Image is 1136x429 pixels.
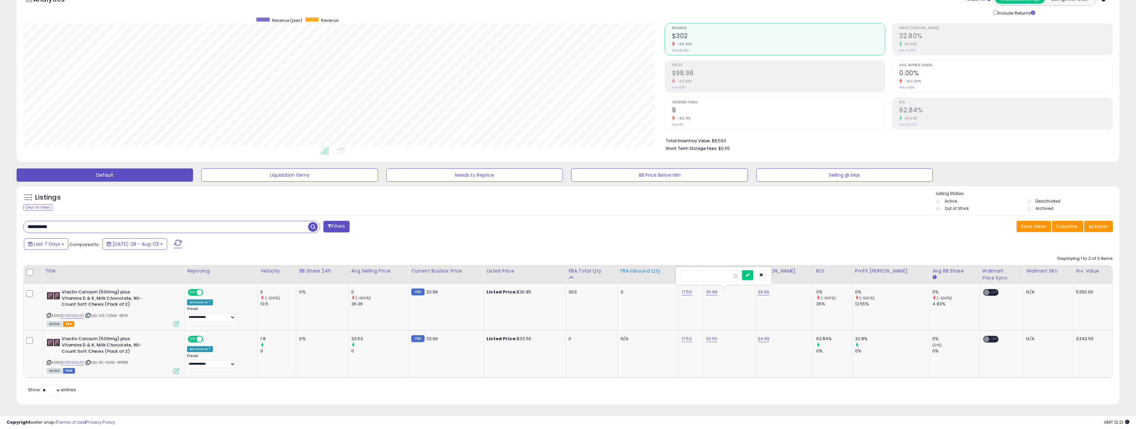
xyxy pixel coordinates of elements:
div: ROI [816,268,849,275]
span: FBA [63,321,74,327]
button: Save View [1017,221,1051,232]
label: Out of Stock [945,206,969,211]
b: Viactiv Calcium (500mg) plus Vitamins D & K, Milk Chocolate, 90-Count Soft Chews (Pack of 2) [62,289,142,309]
div: ASIN: [47,336,179,373]
div: Displaying 1 to 2 of 2 items [1057,256,1113,262]
span: OFF [989,337,1000,342]
a: Privacy Policy [86,419,115,425]
div: 36.26 [351,301,408,307]
label: Deactivated [1036,198,1060,204]
span: OFF [202,290,213,295]
a: 39.99 [758,289,769,295]
div: Amazon AI * [187,346,213,352]
div: Preset: [187,307,252,322]
a: 33.50 [706,336,718,342]
span: ON [188,337,197,342]
small: Prev: 12.55% [899,48,916,52]
small: (-100%) [859,295,875,301]
label: Active [945,198,957,204]
div: Listed Price [487,268,563,275]
small: FBM [411,288,424,295]
b: Listed Price: [487,336,517,342]
h2: 0.00% [899,69,1112,78]
div: Preset: [187,354,252,369]
div: 0% [932,336,979,342]
span: Columns [1056,223,1077,230]
div: Profit [PERSON_NAME] [855,268,927,275]
div: Velocity [260,268,294,275]
li: $8,593 [666,136,1108,144]
span: Revenue (prev) [272,18,302,23]
span: 33.99 [426,289,438,295]
div: 0% [816,289,852,295]
div: 4.83% [932,301,979,307]
h2: $98.98 [672,69,885,78]
span: | SKU: NS-72NW-KPVX [85,313,128,318]
small: Prev: $287 [672,86,686,90]
div: 0% [932,289,979,295]
div: FBA inbound Qty [621,268,676,275]
span: OFF [202,337,213,342]
div: FBA Total Qty [568,268,615,275]
div: 0% [299,289,343,295]
b: Viactiv Calcium (500mg) plus Vitamins D & K, Milk Chocolate, 90-Count Soft Chews (Pack of 2) [62,336,142,356]
small: (-100%) [937,295,952,301]
div: 0% [855,289,930,295]
h2: 62.84% [899,106,1112,115]
div: N/A [1026,289,1068,295]
button: Actions [1084,221,1113,232]
small: Prev: 4.83% [899,86,915,90]
div: Current Buybox Price [411,268,481,275]
small: -86.79% [675,42,692,47]
span: | SKU: 8L-62GL-WP86 [85,360,128,365]
div: Amazon AI * [187,299,213,305]
div: 0 [351,348,408,354]
div: 0% [932,348,979,354]
div: Inv. value [1076,268,1110,275]
small: Prev: $2,284 [672,48,689,52]
div: 0% [299,336,343,342]
div: Include Returns [988,9,1043,17]
span: Revenue [672,27,885,30]
div: 1.8 [260,336,296,342]
span: Revenue [321,18,338,23]
p: Listing States: [936,191,1119,197]
div: 26% [816,301,852,307]
span: Show: entries [28,387,76,393]
span: All listings currently available for purchase on Amazon [47,321,62,327]
div: 0 [621,289,674,295]
div: [PERSON_NAME] [758,268,811,275]
small: Avg BB Share. [932,275,936,280]
div: 10.5 [260,301,296,307]
div: N/A [1026,336,1068,342]
a: B001E96Q40 [60,313,84,319]
div: 300 [568,289,612,295]
div: 3342.50 [1076,336,1107,342]
button: Needs to Reprice [386,168,563,182]
b: Listed Price: [487,289,517,295]
span: 2025-08-11 12:21 GMT [1104,419,1129,425]
button: Columns [1052,221,1083,232]
span: FBM [63,368,75,374]
div: Walmart SKU [1026,268,1070,275]
button: [DATE]-28 - Aug-03 [102,238,167,250]
button: Filters [323,221,349,232]
span: 33.99 [426,336,438,342]
div: Avg Selling Price [351,268,406,275]
div: BB Share 24h. [299,268,345,275]
button: Last 7 Days [24,238,68,250]
a: B001E96Q40 [60,360,84,365]
span: $0.65 [718,145,730,152]
a: 17.50 [682,336,692,342]
button: Selling @ Max [756,168,933,182]
div: Title [45,268,181,275]
a: 34.99 [758,336,770,342]
span: Last 7 Days [34,241,60,247]
a: 17.50 [682,289,692,295]
small: Prev: 26.00% [899,123,917,127]
small: -65.47% [675,79,692,84]
h2: $302 [672,32,885,41]
div: Walmart Price Sync [982,268,1011,281]
div: N/A [621,336,674,342]
b: Short Term Storage Fees: [666,146,717,151]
